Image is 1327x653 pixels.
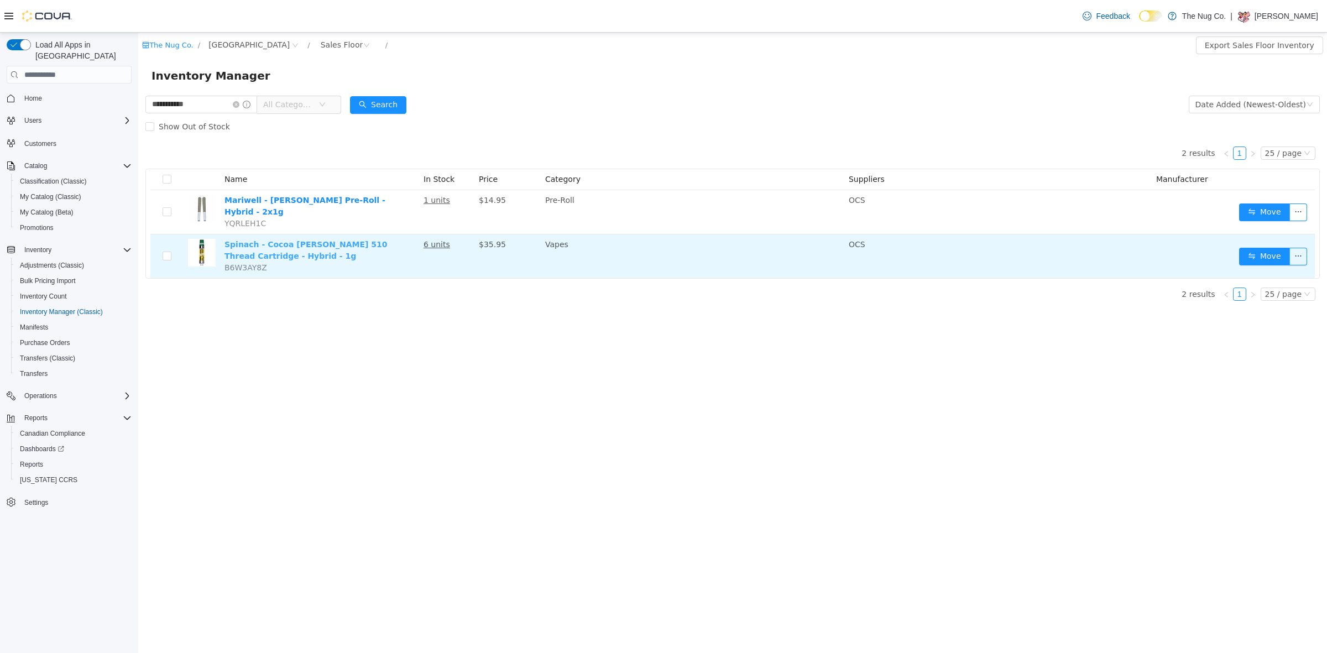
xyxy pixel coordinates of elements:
span: YQRLEH1C [86,186,128,195]
p: [PERSON_NAME] [1255,9,1318,23]
i: icon: left [1085,259,1091,265]
button: My Catalog (Classic) [11,189,136,205]
li: Previous Page [1082,255,1095,268]
span: Home [20,91,132,105]
a: Feedback [1078,5,1134,27]
input: Dark Mode [1139,11,1162,22]
u: 1 units [285,163,312,172]
span: Catalog [24,161,47,170]
div: Date Added (Newest-Oldest) [1057,64,1168,80]
a: [US_STATE] CCRS [15,473,82,487]
i: icon: left [1085,118,1091,124]
i: icon: right [1111,259,1118,265]
button: Settings [2,494,136,510]
span: Customers [24,139,56,148]
button: Export Sales Floor Inventory [1058,4,1185,22]
span: Washington CCRS [15,473,132,487]
td: Vapes [403,202,706,245]
li: Previous Page [1082,114,1095,127]
button: Bulk Pricing Import [11,273,136,289]
i: icon: down [1168,69,1175,76]
button: Catalog [20,159,51,173]
p: The Nug Co. [1182,9,1226,23]
li: 2 results [1043,114,1077,127]
span: Inventory Count [15,290,132,303]
button: Transfers [11,366,136,382]
i: icon: info-circle [105,68,112,76]
span: Feedback [1096,11,1130,22]
span: My Catalog (Classic) [15,190,132,203]
button: Home [2,90,136,106]
p: | [1230,9,1232,23]
a: Promotions [15,221,58,234]
div: JASON SMITH [1237,9,1250,23]
button: icon: ellipsis [1151,215,1169,233]
span: Category [407,142,442,151]
button: My Catalog (Beta) [11,205,136,220]
img: Mariwell - Wifi Mintz Pre-Roll - Hybrid - 2x1g hero shot [50,162,77,190]
button: icon: swapMove [1101,215,1152,233]
button: icon: ellipsis [1151,171,1169,189]
span: Inventory Manager (Classic) [20,307,103,316]
a: Inventory Manager (Classic) [15,305,107,318]
li: 2 results [1043,255,1077,268]
div: 25 / page [1127,114,1163,127]
span: OCS [710,163,727,172]
span: Inventory Manager (Classic) [15,305,132,318]
i: icon: shop [4,9,11,16]
span: Classification (Classic) [15,175,132,188]
span: Suppliers [710,142,746,151]
button: icon: swapMove [1101,171,1152,189]
a: Customers [20,137,61,150]
span: Inventory [20,243,132,257]
span: Adjustments (Classic) [15,259,132,272]
button: Transfers (Classic) [11,351,136,366]
button: Adjustments (Classic) [11,258,136,273]
span: Canadian Compliance [20,429,85,438]
a: Bulk Pricing Import [15,274,80,288]
span: Canadian Compliance [15,427,132,440]
a: Classification (Classic) [15,175,91,188]
li: 1 [1095,114,1108,127]
span: $35.95 [341,207,368,216]
a: Home [20,92,46,105]
a: Spinach - Cocoa [PERSON_NAME] 510 Thread Cartridge - Hybrid - 1g [86,207,249,228]
span: Promotions [20,223,54,232]
li: Next Page [1108,255,1121,268]
button: Manifests [11,320,136,335]
a: 1 [1095,114,1107,127]
span: Settings [20,495,132,509]
i: icon: down [1166,117,1172,125]
i: icon: down [181,69,187,76]
span: Bulk Pricing Import [20,276,76,285]
div: 25 / page [1127,255,1163,268]
span: In Stock [285,142,316,151]
button: Inventory [2,242,136,258]
span: My Catalog (Beta) [15,206,132,219]
span: Catalog [20,159,132,173]
button: [US_STATE] CCRS [11,472,136,488]
span: Home [24,94,42,103]
span: Inventory [24,245,51,254]
button: Reports [20,411,52,425]
span: $14.95 [341,163,368,172]
a: icon: shopThe Nug Co. [4,8,55,17]
img: Cova [22,11,72,22]
span: Transfers (Classic) [15,352,132,365]
button: Operations [20,389,61,403]
span: Manifests [15,321,132,334]
span: Classification (Classic) [20,177,87,186]
span: Settings [24,498,48,507]
li: 1 [1095,255,1108,268]
a: Dashboards [11,441,136,457]
a: Adjustments (Classic) [15,259,88,272]
button: Promotions [11,220,136,236]
li: Next Page [1108,114,1121,127]
img: Spinach - Cocoa Mintz 510 Thread Cartridge - Hybrid - 1g hero shot [50,206,77,234]
a: Transfers [15,367,52,380]
a: Dashboards [15,442,69,456]
span: Reports [24,414,48,422]
span: [US_STATE] CCRS [20,476,77,484]
a: Manifests [15,321,53,334]
span: 1213 Dundas Street West [70,6,151,18]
